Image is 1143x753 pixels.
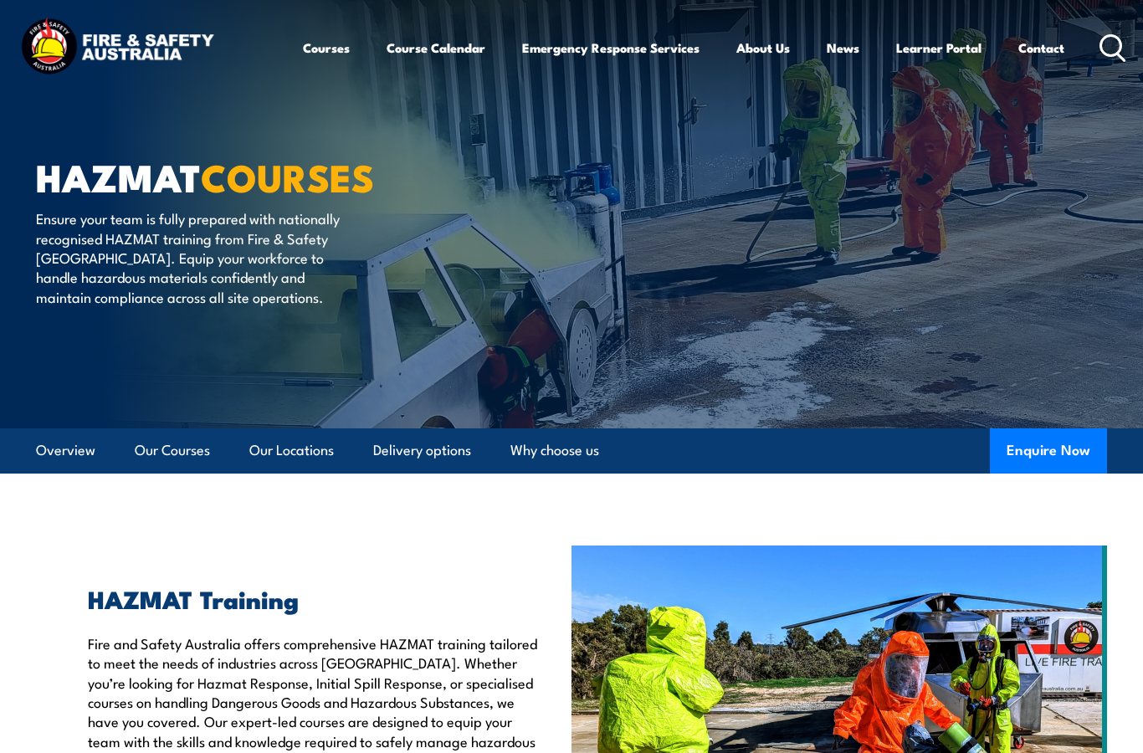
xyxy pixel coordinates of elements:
[990,428,1107,474] button: Enquire Now
[36,160,449,192] h1: HAZMAT
[510,428,599,473] a: Why choose us
[36,428,95,473] a: Overview
[201,147,374,205] strong: COURSES
[1018,28,1064,68] a: Contact
[249,428,334,473] a: Our Locations
[135,428,210,473] a: Our Courses
[373,428,471,473] a: Delivery options
[522,28,700,68] a: Emergency Response Services
[88,587,546,609] h2: HAZMAT Training
[303,28,350,68] a: Courses
[387,28,485,68] a: Course Calendar
[827,28,859,68] a: News
[736,28,790,68] a: About Us
[36,208,341,306] p: Ensure your team is fully prepared with nationally recognised HAZMAT training from Fire & Safety ...
[896,28,982,68] a: Learner Portal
